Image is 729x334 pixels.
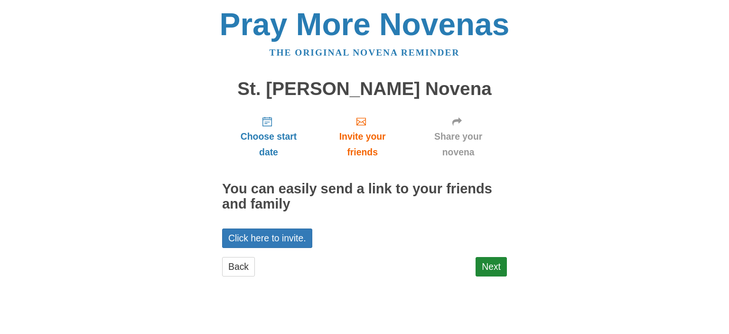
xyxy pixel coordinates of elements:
[222,229,312,248] a: Click here to invite.
[222,79,507,99] h1: St. [PERSON_NAME] Novena
[222,181,507,212] h2: You can easily send a link to your friends and family
[222,257,255,277] a: Back
[270,48,460,57] a: The original novena reminder
[232,129,306,160] span: Choose start date
[410,108,507,165] a: Share your novena
[325,129,400,160] span: Invite your friends
[220,7,510,42] a: Pray More Novenas
[419,129,497,160] span: Share your novena
[222,108,315,165] a: Choose start date
[315,108,410,165] a: Invite your friends
[476,257,507,277] a: Next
